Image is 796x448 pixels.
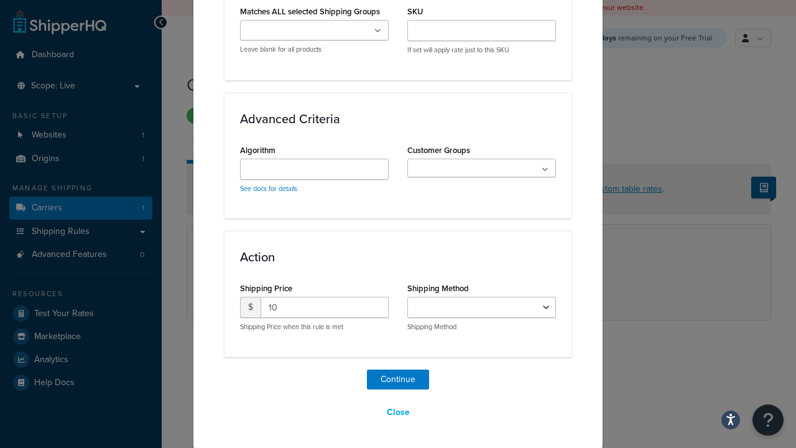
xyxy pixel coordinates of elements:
h3: Advanced Criteria [240,112,556,126]
p: Shipping Method [407,322,556,332]
label: Shipping Method [407,284,469,293]
button: Close [379,402,418,423]
button: Continue [367,370,429,390]
label: Algorithm [240,146,275,155]
a: See docs for details [240,184,297,194]
span: $ [240,297,261,318]
label: SKU [407,7,423,16]
p: Leave blank for all products [240,45,389,54]
h3: Action [240,250,556,264]
label: Matches ALL selected Shipping Groups [240,7,380,16]
p: Shipping Price when this rule is met [240,322,389,332]
label: Shipping Price [240,284,292,293]
p: If set will apply rate just to this SKU [407,45,556,55]
label: Customer Groups [407,146,470,155]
